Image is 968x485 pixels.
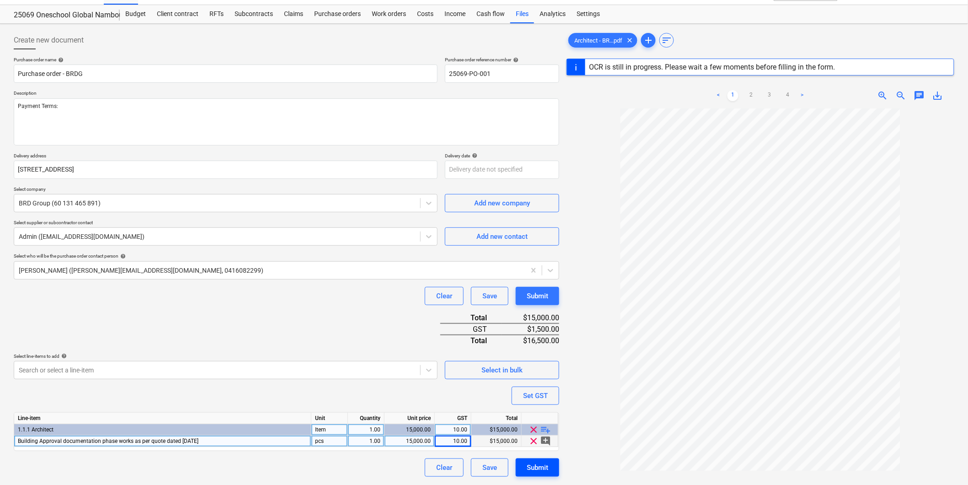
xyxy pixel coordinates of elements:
[14,11,109,20] div: 25069 Oneschool Global Nambour ECI
[18,426,53,433] span: 1.1.1 Architect
[510,5,534,23] a: Files
[120,5,151,23] div: Budget
[516,287,559,305] button: Submit
[476,231,528,242] div: Add new contact
[14,353,438,359] div: Select line-items to add
[388,424,431,436] div: 15,000.00
[643,35,654,46] span: add
[204,5,229,23] a: RFTs
[445,153,559,159] div: Delivery date
[502,323,559,335] div: $1,500.00
[511,57,519,63] span: help
[589,63,835,71] div: OCR is still in progress. Please wait a few moments before filling in the form.
[311,413,348,424] div: Unit
[932,90,943,101] span: save_alt
[278,5,309,23] a: Claims
[439,424,467,436] div: 10.00
[439,436,467,447] div: 10.00
[440,323,502,335] div: GST
[764,90,775,101] a: Page 3
[482,462,497,474] div: Save
[727,90,738,101] a: Page 1 is your current page
[512,387,559,405] button: Set GST
[797,90,808,101] a: Next page
[14,153,438,161] p: Delivery address
[445,361,559,379] button: Select in bulk
[366,5,412,23] a: Work orders
[516,458,559,477] button: Submit
[14,220,438,227] p: Select supplier or subcontractor contact
[527,462,548,474] div: Submit
[425,287,464,305] button: Clear
[14,57,438,63] div: Purchase order name
[481,364,523,376] div: Select in bulk
[59,353,67,359] span: help
[352,436,380,447] div: 1.00
[474,197,530,209] div: Add new company
[14,413,311,424] div: Line-item
[445,194,559,212] button: Add new company
[18,438,198,444] span: Building Approval documentation phase works as per quote dated 19th August 2025
[470,153,477,158] span: help
[436,462,452,474] div: Clear
[529,424,540,435] span: clear
[624,35,635,46] span: clear
[569,37,628,44] span: Architect - BR...pdf
[436,290,452,302] div: Clear
[746,90,757,101] a: Page 2
[440,313,502,323] div: Total
[922,441,968,485] iframe: Chat Widget
[661,35,672,46] span: sort
[529,436,540,447] span: clear
[877,90,888,101] span: zoom_in
[440,335,502,346] div: Total
[439,5,471,23] div: Income
[14,35,84,46] span: Create new document
[471,287,508,305] button: Save
[540,424,551,435] span: playlist_add
[571,5,605,23] a: Settings
[445,57,559,63] div: Purchase order reference number
[425,458,464,477] button: Clear
[914,90,925,101] span: chat
[352,424,380,436] div: 1.00
[502,313,559,323] div: $15,000.00
[502,335,559,346] div: $16,500.00
[445,65,559,83] input: Order number
[229,5,278,23] a: Subcontracts
[471,5,510,23] a: Cash flow
[713,90,724,101] a: Previous page
[311,436,348,447] div: pcs
[534,5,571,23] a: Analytics
[471,413,522,424] div: Total
[151,5,204,23] a: Client contract
[471,436,522,447] div: $15,000.00
[568,33,637,48] div: Architect - BR...pdf
[471,424,522,436] div: $15,000.00
[14,161,438,179] input: Delivery address
[309,5,366,23] a: Purchase orders
[412,5,439,23] a: Costs
[14,186,438,194] p: Select company
[14,65,438,83] input: Document name
[14,253,559,259] div: Select who will be the purchase order contact person
[56,57,64,63] span: help
[385,413,435,424] div: Unit price
[118,253,126,259] span: help
[311,424,348,436] div: Item
[782,90,793,101] a: Page 4
[348,413,385,424] div: Quantity
[482,290,497,302] div: Save
[896,90,907,101] span: zoom_out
